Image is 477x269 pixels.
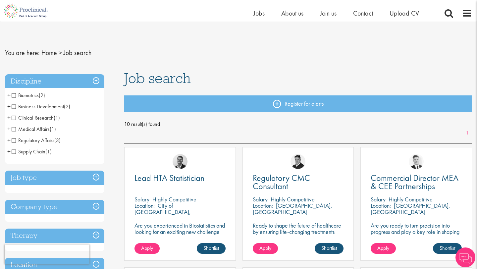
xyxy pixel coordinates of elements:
a: 1 [462,129,472,137]
span: (2) [39,92,45,99]
a: Apply [371,243,396,254]
h3: Job type [5,171,104,185]
p: City of [GEOGRAPHIC_DATA], [GEOGRAPHIC_DATA] [134,202,191,222]
span: (1) [50,126,56,133]
a: Jobs [253,9,265,18]
span: > [59,48,62,57]
span: Medical Affairs [12,126,50,133]
span: Location: [253,202,273,209]
span: + [7,146,11,156]
img: Peter Duvall [291,154,305,169]
span: Regulatory Affairs [12,137,61,144]
span: Supply Chain [12,148,52,155]
span: Job search [64,48,91,57]
span: 10 result(s) found [124,119,472,129]
span: You are here: [5,48,40,57]
span: Business Development [12,103,64,110]
p: Ready to shape the future of healthcare by ensuring life-changing treatments meet global regulato... [253,222,344,260]
a: Apply [253,243,278,254]
span: Salary [253,195,268,203]
span: Commercial Director MEA & CEE Partnerships [371,172,458,192]
p: Are you ready to turn precision into progress and play a key role in shaping the future of pharma... [371,222,462,241]
span: Business Development [12,103,70,110]
span: Regulatory CMC Consultant [253,172,310,192]
p: Highly Competitive [389,195,433,203]
span: (1) [45,148,52,155]
span: Salary [134,195,149,203]
span: (1) [54,114,60,121]
a: Join us [320,9,337,18]
p: Highly Competitive [271,195,315,203]
a: Shortlist [315,243,344,254]
span: Biometrics [12,92,39,99]
span: Lead HTA Statistician [134,172,204,184]
a: Upload CV [390,9,419,18]
span: Location: [371,202,391,209]
span: Regulatory Affairs [12,137,54,144]
span: (2) [64,103,70,110]
p: Highly Competitive [152,195,196,203]
h3: Company type [5,200,104,214]
img: Tom Magenis [173,154,187,169]
a: Regulatory CMC Consultant [253,174,344,190]
span: Location: [134,202,155,209]
img: Nicolas Daniel [409,154,424,169]
span: + [7,113,11,123]
p: [GEOGRAPHIC_DATA], [GEOGRAPHIC_DATA] [371,202,450,216]
p: Are you experienced in Biostatistics and looking for an exciting new challenge where you can assi... [134,222,226,247]
a: Shortlist [433,243,462,254]
a: Register for alerts [124,95,472,112]
a: About us [281,9,303,18]
span: Salary [371,195,386,203]
span: Job search [124,69,191,87]
iframe: reCAPTCHA [5,244,89,264]
a: Shortlist [197,243,226,254]
a: Lead HTA Statistician [134,174,226,182]
span: + [7,101,11,111]
a: Contact [353,9,373,18]
span: + [7,124,11,134]
h3: Therapy [5,229,104,243]
img: Chatbot [455,247,475,267]
span: Medical Affairs [12,126,56,133]
span: Clinical Research [12,114,60,121]
span: + [7,135,11,145]
span: Biometrics [12,92,45,99]
span: Clinical Research [12,114,54,121]
a: breadcrumb link [41,48,57,57]
h3: Discipline [5,74,104,88]
span: Apply [377,244,389,251]
p: [GEOGRAPHIC_DATA], [GEOGRAPHIC_DATA] [253,202,332,216]
span: + [7,90,11,100]
a: Commercial Director MEA & CEE Partnerships [371,174,462,190]
span: Apply [259,244,271,251]
a: Apply [134,243,160,254]
span: Apply [141,244,153,251]
span: (3) [54,137,61,144]
span: Supply Chain [12,148,45,155]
